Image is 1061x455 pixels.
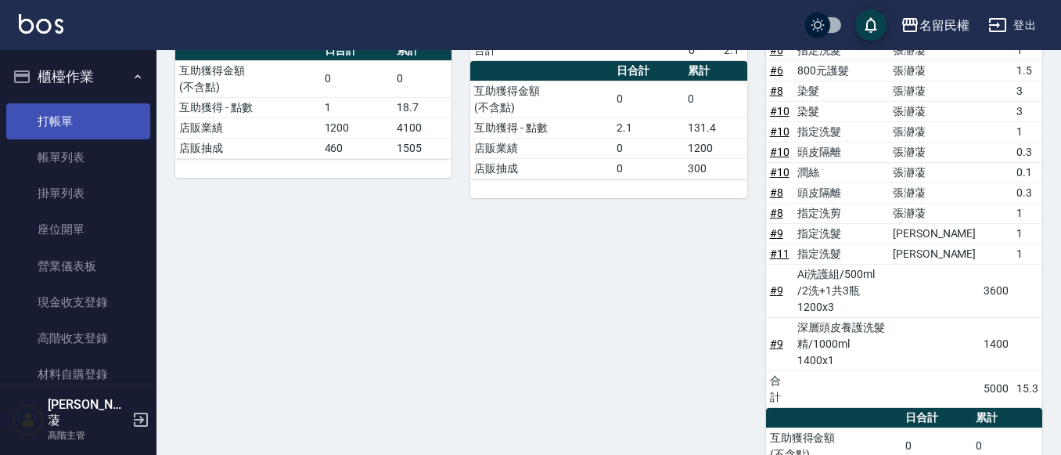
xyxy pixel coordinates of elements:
[894,9,976,42] button: 名留民權
[889,203,980,223] td: 張瀞蓤
[982,11,1042,40] button: 登出
[793,264,889,317] td: Ai洗護組/500ml /2洗+1共3瓶 1200x3
[770,338,783,350] a: #9
[393,60,451,97] td: 0
[175,97,321,117] td: 互助獲得 - 點數
[6,175,150,211] a: 掛單列表
[393,117,451,138] td: 4100
[470,61,746,179] table: a dense table
[720,40,747,60] td: 2.1
[6,56,150,97] button: 櫃檯作業
[919,16,969,35] div: 名留民權
[321,60,394,97] td: 0
[1012,142,1042,162] td: 0.3
[770,85,783,97] a: #8
[855,9,887,41] button: save
[1012,81,1042,101] td: 3
[770,64,783,77] a: #6
[613,61,684,81] th: 日合計
[684,61,746,81] th: 累計
[1012,162,1042,182] td: 0.1
[793,81,889,101] td: 染髮
[770,105,789,117] a: #10
[393,97,451,117] td: 18.7
[613,81,684,117] td: 0
[793,101,889,121] td: 染髮
[1012,203,1042,223] td: 1
[1012,370,1042,407] td: 15.3
[770,284,783,297] a: #9
[321,41,394,61] th: 日合計
[793,162,889,182] td: 潤絲
[980,370,1012,407] td: 5000
[889,223,980,244] td: [PERSON_NAME]
[793,60,889,81] td: 800元護髮
[889,182,980,203] td: 張瀞蓤
[972,408,1042,428] th: 累計
[613,138,684,158] td: 0
[1012,60,1042,81] td: 1.5
[470,138,613,158] td: 店販業績
[889,142,980,162] td: 張瀞蓤
[770,247,789,260] a: #11
[6,139,150,175] a: 帳單列表
[321,117,394,138] td: 1200
[889,121,980,142] td: 張瀞蓤
[889,101,980,121] td: 張瀞蓤
[393,41,451,61] th: 累計
[175,41,451,159] table: a dense table
[793,203,889,223] td: 指定洗剪
[889,60,980,81] td: 張瀞蓤
[1012,40,1042,60] td: 1
[889,162,980,182] td: 張瀞蓤
[901,408,972,428] th: 日合計
[793,142,889,162] td: 頭皮隔離
[470,81,613,117] td: 互助獲得金額 (不含點)
[1012,182,1042,203] td: 0.3
[685,40,719,60] td: 0
[6,356,150,392] a: 材料自購登錄
[6,211,150,247] a: 座位開單
[48,428,128,442] p: 高階主管
[6,248,150,284] a: 營業儀表板
[770,146,789,158] a: #10
[1012,223,1042,244] td: 1
[793,121,889,142] td: 指定洗髮
[175,117,321,138] td: 店販業績
[470,40,505,60] td: 合計
[13,404,44,435] img: Person
[393,138,451,158] td: 1505
[770,125,789,138] a: #10
[684,117,746,138] td: 131.4
[793,317,889,370] td: 深層頭皮養護洗髮精/1000ml 1400x1
[1012,121,1042,142] td: 1
[889,81,980,101] td: 張瀞蓤
[980,317,1012,370] td: 1400
[321,97,394,117] td: 1
[770,186,783,199] a: #8
[6,103,150,139] a: 打帳單
[613,117,684,138] td: 2.1
[175,60,321,97] td: 互助獲得金額 (不含點)
[889,40,980,60] td: 張瀞蓤
[684,138,746,158] td: 1200
[793,182,889,203] td: 頭皮隔離
[175,138,321,158] td: 店販抽成
[613,158,684,179] td: 0
[889,244,980,264] td: [PERSON_NAME]
[1012,244,1042,264] td: 1
[6,284,150,320] a: 現金收支登錄
[470,117,613,138] td: 互助獲得 - 點數
[770,166,789,179] a: #10
[684,81,746,117] td: 0
[793,244,889,264] td: 指定洗髮
[793,223,889,244] td: 指定洗髮
[6,320,150,356] a: 高階收支登錄
[770,227,783,240] a: #9
[770,44,783,56] a: #6
[470,158,613,179] td: 店販抽成
[1012,101,1042,121] td: 3
[793,40,889,60] td: 指定洗髮
[770,207,783,219] a: #8
[684,158,746,179] td: 300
